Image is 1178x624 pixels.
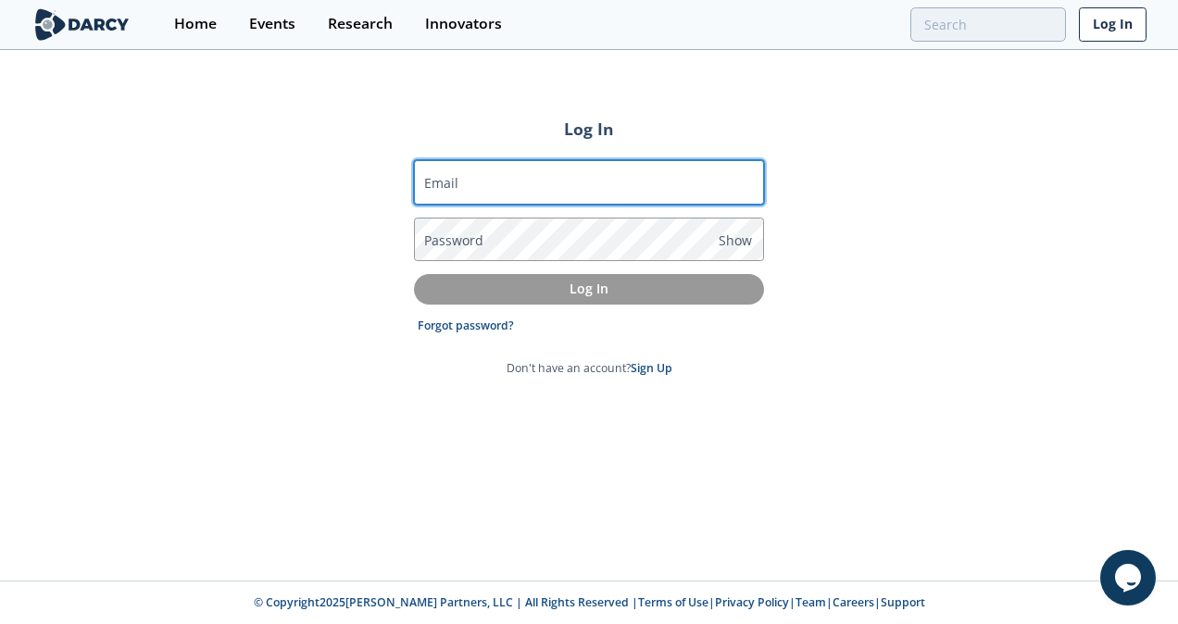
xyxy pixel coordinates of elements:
[1079,7,1147,42] a: Log In
[638,594,708,610] a: Terms of Use
[31,8,132,41] img: logo-wide.svg
[427,279,751,298] p: Log In
[507,360,672,377] p: Don't have an account?
[418,318,514,334] a: Forgot password?
[910,7,1066,42] input: Advanced Search
[719,231,752,250] span: Show
[174,17,217,31] div: Home
[425,17,502,31] div: Innovators
[715,594,789,610] a: Privacy Policy
[414,274,764,305] button: Log In
[424,173,458,193] label: Email
[631,360,672,376] a: Sign Up
[881,594,925,610] a: Support
[249,17,295,31] div: Events
[424,231,483,250] label: Password
[414,117,764,141] h2: Log In
[833,594,874,610] a: Careers
[141,594,1037,611] p: © Copyright 2025 [PERSON_NAME] Partners, LLC | All Rights Reserved | | | | |
[328,17,393,31] div: Research
[1100,550,1159,605] iframe: chat widget
[796,594,826,610] a: Team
